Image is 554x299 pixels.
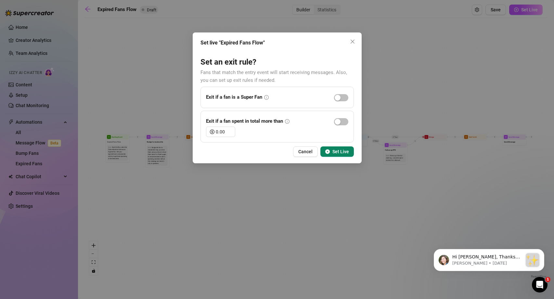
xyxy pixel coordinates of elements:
strong: Exit if a fan spent in total more than [206,118,283,124]
h3: Set an exit rule? [200,57,354,68]
button: Set Live [320,146,354,157]
strong: Exit if a fan is a Super Fan [206,94,262,100]
span: Fans that match the entry event will start receiving messages. Also, you can set up exit rules if... [200,69,347,83]
span: Close [347,39,358,44]
span: Cancel [298,149,313,154]
iframe: Intercom notifications message [424,236,554,281]
div: Set live "Expired Fans Flow" [200,39,354,47]
span: Set Live [332,149,349,154]
button: Cancel [293,146,318,157]
iframe: Intercom live chat [532,277,548,293]
span: info-circle [285,119,290,124]
button: Close [347,36,358,47]
span: 1 [545,277,550,282]
span: info-circle [264,95,269,100]
span: close [350,39,355,44]
span: play-circle [325,149,330,154]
